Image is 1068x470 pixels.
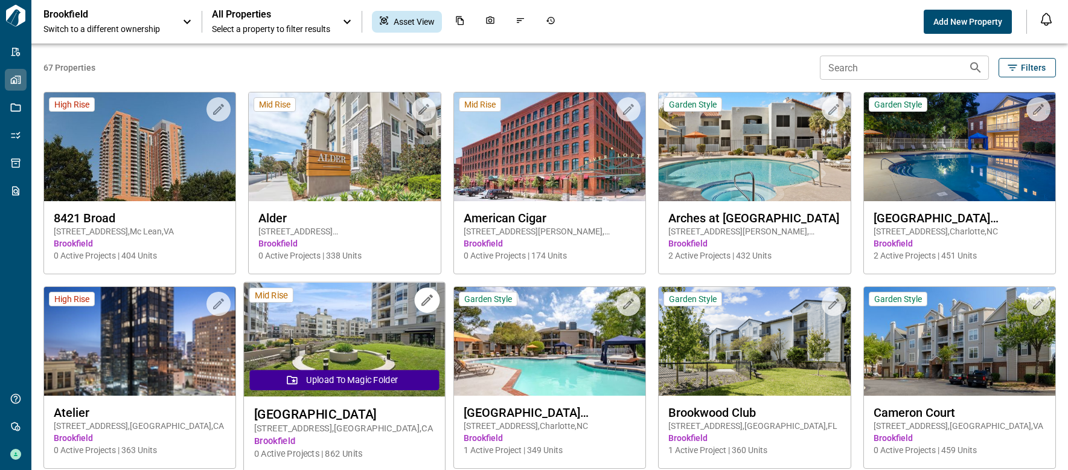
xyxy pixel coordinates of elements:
div: Documents [448,11,472,33]
span: Mid Rise [259,99,290,110]
img: property-asset [454,92,645,201]
span: Garden Style [669,294,717,304]
span: Add New Property [933,16,1002,28]
span: Garden Style [464,294,512,304]
span: Arches at [GEOGRAPHIC_DATA] [668,211,840,225]
span: 0 Active Projects | 338 Units [258,249,430,262]
span: [STREET_ADDRESS] , [GEOGRAPHIC_DATA] , FL [668,420,840,432]
span: Switch to a different ownership [43,23,170,35]
span: 0 Active Projects | 363 Units [54,444,226,456]
span: American Cigar [464,211,636,225]
span: Brookfield [874,237,1046,249]
div: Photos [478,11,502,33]
div: Job History [539,11,563,33]
span: Mid Rise [464,99,496,110]
span: Select a property to filter results [212,23,330,35]
span: [STREET_ADDRESS] , [GEOGRAPHIC_DATA] , CA [54,420,226,432]
span: 1 Active Project | 360 Units [668,444,840,456]
span: [GEOGRAPHIC_DATA] Apartments [874,211,1046,225]
img: property-asset [659,287,850,396]
span: Brookfield [54,237,226,249]
span: 8421 Broad [54,211,226,225]
span: 67 Properties [43,62,815,74]
button: Add New Property [924,10,1012,34]
span: [GEOGRAPHIC_DATA] [254,407,435,422]
span: Brookfield [464,237,636,249]
span: Brookwood Club [668,405,840,420]
button: Open notification feed [1037,10,1056,29]
span: Brookfield [254,435,435,448]
span: [STREET_ADDRESS][PERSON_NAME] , Northridge , CA [258,225,430,237]
span: Cameron Court [874,405,1046,420]
span: [STREET_ADDRESS][PERSON_NAME] , [GEOGRAPHIC_DATA] , VA [464,225,636,237]
span: [STREET_ADDRESS] , Charlotte , NC [874,225,1046,237]
span: 0 Active Projects | 459 Units [874,444,1046,456]
span: High Rise [54,99,89,110]
img: property-asset [249,92,440,201]
span: [STREET_ADDRESS] , [GEOGRAPHIC_DATA] , CA [254,422,435,435]
span: 0 Active Projects | 174 Units [464,249,636,262]
div: Issues & Info [508,11,532,33]
span: [STREET_ADDRESS][PERSON_NAME] , [PERSON_NAME] , AZ [668,225,840,237]
span: Brookfield [668,237,840,249]
span: [GEOGRAPHIC_DATA] Apartments [464,405,636,420]
div: Asset View [372,11,442,33]
span: 2 Active Projects | 432 Units [668,249,840,262]
img: property-asset [244,283,445,397]
span: All Properties [212,8,330,21]
span: Atelier [54,405,226,420]
span: Mid Rise [255,289,288,301]
span: Brookfield [258,237,430,249]
img: property-asset [864,92,1055,201]
span: Garden Style [669,99,717,110]
img: property-asset [864,287,1055,396]
span: Alder [258,211,430,225]
span: Brookfield [668,432,840,444]
span: High Rise [54,294,89,304]
button: Filters [999,58,1056,77]
span: [STREET_ADDRESS] , [GEOGRAPHIC_DATA] , VA [874,420,1046,432]
span: 0 Active Projects | 404 Units [54,249,226,262]
span: Brookfield [54,432,226,444]
span: Garden Style [874,294,922,304]
span: 1 Active Project | 349 Units [464,444,636,456]
img: property-asset [44,92,235,201]
span: Filters [1021,62,1046,74]
img: property-asset [659,92,850,201]
button: Upload to Magic Folder [250,370,440,390]
span: [STREET_ADDRESS] , Charlotte , NC [464,420,636,432]
p: Brookfield [43,8,152,21]
button: Search properties [964,56,988,80]
span: [STREET_ADDRESS] , Mc Lean , VA [54,225,226,237]
img: property-asset [454,287,645,396]
span: Asset View [394,16,435,28]
span: Brookfield [874,432,1046,444]
img: property-asset [44,287,235,396]
span: 0 Active Projects | 862 Units [254,448,435,460]
span: 2 Active Projects | 451 Units [874,249,1046,262]
span: Garden Style [874,99,922,110]
span: Brookfield [464,432,636,444]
